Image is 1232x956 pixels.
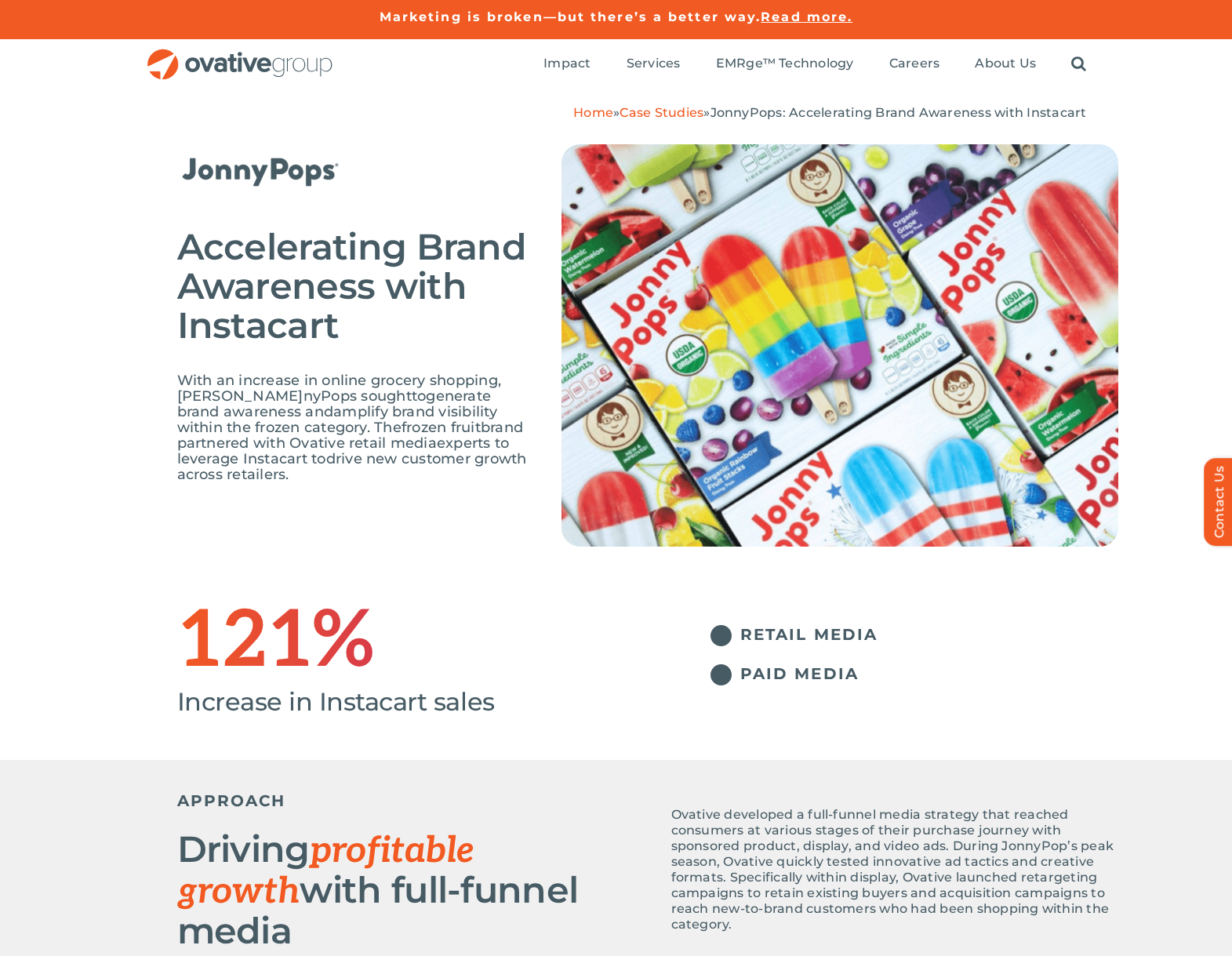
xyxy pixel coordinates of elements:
img: JP [177,144,358,196]
a: Home [573,105,613,120]
h1: 121% [177,617,648,667]
span: amplify brand visibility within the frozen category [177,403,497,436]
a: Services [627,56,681,73]
span: Careers [889,56,940,71]
span: to [412,387,426,405]
a: Marketing is broken—but there’s a better way. [380,9,761,24]
a: EMRge™ Technology [716,56,854,73]
h5: RETAIL MEDIA [740,625,1118,644]
span: generate brand awareness and [177,387,492,420]
h5: PAID MEDIA [740,664,1118,683]
span: Impact [543,56,591,71]
h2: Driving with full-funnel media [177,830,648,951]
span: Accelerating Brand Awareness with Instacart [177,224,527,347]
span: o leverage Instacart to [177,434,510,467]
a: Read more. [761,9,852,24]
span: nyPops [303,387,357,405]
h5: APPROACH [177,791,648,810]
span: EMRge™ Technology [716,56,854,71]
span: JonnyPops: Accelerating Brand Awareness with Instacart [710,105,1087,120]
p: Ovative developed a full-funnel media strategy that reached consumers at various stages of their ... [671,807,1118,932]
a: OG_Full_horizontal_RGB [146,47,334,62]
a: Search [1071,56,1086,73]
a: Careers [889,56,940,73]
span: drive new customer growth across retailers. [177,450,527,483]
span: profitable growth [177,829,474,914]
span: sought [361,387,411,405]
span: Services [627,56,681,71]
span: frozen fruit [402,419,481,436]
span: brand partnered with Ovative retail media [177,419,524,452]
span: With an increase in online grocery shopping, [177,372,502,389]
span: experts t [437,434,500,452]
span: [PERSON_NAME] [177,387,303,405]
img: Untitled-design-21.png [561,144,1118,547]
span: Increase in Instacart sales [177,686,495,717]
span: About Us [975,56,1036,71]
a: About Us [975,56,1036,73]
nav: Menu [543,39,1086,89]
a: Impact [543,56,591,73]
span: . The [367,419,402,436]
span: » » [573,105,1086,120]
a: Case Studies [620,105,703,120]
